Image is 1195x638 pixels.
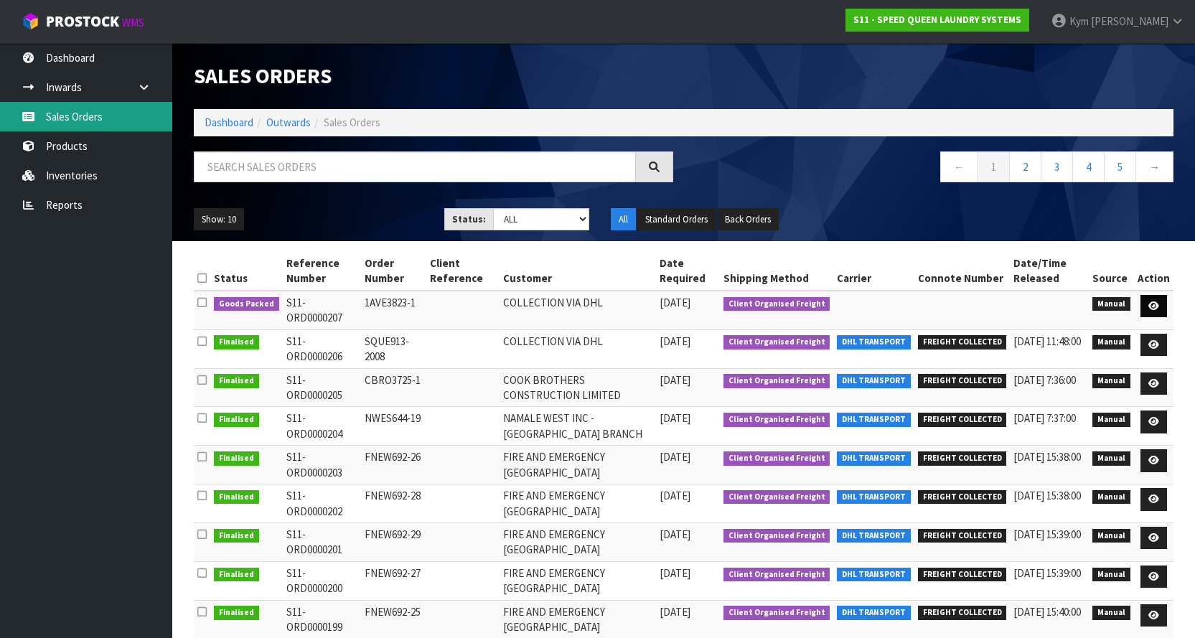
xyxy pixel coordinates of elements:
span: [DATE] 15:38:00 [1013,489,1081,502]
span: Client Organised Freight [723,413,830,427]
span: Client Organised Freight [723,297,830,311]
img: cube-alt.png [22,12,39,30]
a: 4 [1072,151,1105,182]
span: Finalised [214,529,259,543]
span: [DATE] [660,296,690,309]
a: Dashboard [205,116,253,129]
td: S11-ORD0000207 [283,291,361,329]
span: DHL TRANSPORT [837,451,911,466]
span: Finalised [214,413,259,427]
a: 5 [1104,151,1136,182]
button: Back Orders [717,208,779,231]
span: Client Organised Freight [723,529,830,543]
th: Order Number [361,252,427,291]
th: Source [1089,252,1134,291]
strong: S11 - SPEED QUEEN LAUNDRY SYSTEMS [853,14,1021,26]
span: FREIGHT COLLECTED [918,374,1007,388]
td: FIRE AND EMERGENCY [GEOGRAPHIC_DATA] [500,484,657,523]
button: Show: 10 [194,208,244,231]
span: [DATE] 15:39:00 [1013,527,1081,541]
span: FREIGHT COLLECTED [918,568,1007,582]
span: DHL TRANSPORT [837,490,911,505]
span: [DATE] 15:39:00 [1013,566,1081,580]
span: Manual [1092,529,1130,543]
span: [DATE] [660,411,690,425]
td: FNEW692-26 [361,446,427,484]
td: NWES644-19 [361,407,427,446]
span: Client Organised Freight [723,568,830,582]
span: [PERSON_NAME] [1091,14,1168,28]
td: COLLECTION VIA DHL [500,291,657,329]
span: Finalised [214,335,259,350]
span: DHL TRANSPORT [837,568,911,582]
th: Customer [500,252,657,291]
span: Finalised [214,568,259,582]
a: 3 [1041,151,1073,182]
td: CBRO3725-1 [361,368,427,407]
th: Date/Time Released [1010,252,1089,291]
span: [DATE] [660,527,690,541]
th: Connote Number [914,252,1011,291]
small: WMS [122,16,144,29]
td: S11-ORD0000206 [283,329,361,368]
td: COLLECTION VIA DHL [500,329,657,368]
span: Client Organised Freight [723,606,830,620]
span: Manual [1092,374,1130,388]
td: FIRE AND EMERGENCY [GEOGRAPHIC_DATA] [500,522,657,561]
th: Carrier [833,252,914,291]
span: Kym [1069,14,1089,28]
span: DHL TRANSPORT [837,374,911,388]
input: Search sales orders [194,151,636,182]
td: FNEW692-29 [361,522,427,561]
td: FNEW692-28 [361,484,427,523]
span: Manual [1092,335,1130,350]
span: Manual [1092,568,1130,582]
a: 2 [1009,151,1041,182]
td: S11-ORD0000205 [283,368,361,407]
span: Manual [1092,490,1130,505]
span: [DATE] [660,334,690,348]
td: S11-ORD0000204 [283,407,361,446]
a: 1 [978,151,1010,182]
span: Client Organised Freight [723,490,830,505]
span: Goods Packed [214,297,279,311]
span: FREIGHT COLLECTED [918,490,1007,505]
span: [DATE] [660,450,690,464]
span: Manual [1092,413,1130,427]
span: [DATE] [660,489,690,502]
span: [DATE] 7:37:00 [1013,411,1076,425]
a: → [1135,151,1173,182]
button: All [611,208,636,231]
button: Standard Orders [637,208,716,231]
span: [DATE] 11:48:00 [1013,334,1081,348]
span: Finalised [214,451,259,466]
span: Client Organised Freight [723,335,830,350]
span: DHL TRANSPORT [837,335,911,350]
td: FIRE AND EMERGENCY [GEOGRAPHIC_DATA] [500,446,657,484]
span: [DATE] 15:38:00 [1013,450,1081,464]
span: FREIGHT COLLECTED [918,451,1007,466]
td: FNEW692-27 [361,561,427,600]
td: COOK BROTHERS CONSTRUCTION LIMITED [500,368,657,407]
span: DHL TRANSPORT [837,529,911,543]
span: [DATE] 7:36:00 [1013,373,1076,387]
td: NAMALE WEST INC - [GEOGRAPHIC_DATA] BRANCH [500,407,657,446]
td: FIRE AND EMERGENCY [GEOGRAPHIC_DATA] [500,561,657,600]
span: ProStock [46,12,119,31]
span: Finalised [214,606,259,620]
span: Finalised [214,374,259,388]
span: Manual [1092,451,1130,466]
span: Client Organised Freight [723,374,830,388]
th: Client Reference [426,252,500,291]
span: [DATE] [660,373,690,387]
strong: Status: [452,213,486,225]
td: 1AVE3823-1 [361,291,427,329]
th: Status [210,252,283,291]
td: S11-ORD0000203 [283,446,361,484]
span: FREIGHT COLLECTED [918,413,1007,427]
span: DHL TRANSPORT [837,413,911,427]
span: FREIGHT COLLECTED [918,335,1007,350]
span: DHL TRANSPORT [837,606,911,620]
th: Date Required [656,252,719,291]
span: FREIGHT COLLECTED [918,529,1007,543]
